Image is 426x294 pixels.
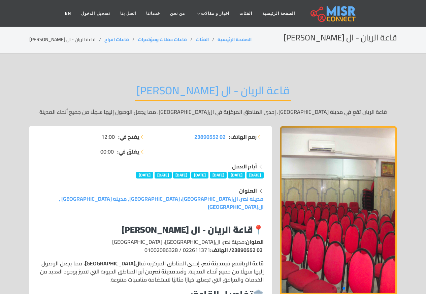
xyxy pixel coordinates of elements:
[76,7,115,20] a: تسجيل الدخول
[342,287,345,290] span: Go to slide 1
[202,258,225,268] strong: مدينة نصر
[135,84,291,101] h2: قاعة الريان - ال [PERSON_NAME]
[310,5,356,22] img: main.misr_connect
[231,245,263,255] span: Call phone number 02 23890552
[201,10,229,17] span: اخبار و مقالات
[100,148,114,156] span: 00:00
[37,238,264,254] p: مدينة نصر، ال[GEOGRAPHIC_DATA]، [GEOGRAPHIC_DATA] 022611371 / 01002086328
[118,133,139,141] strong: يفتح في:
[228,172,245,178] span: [DATE]
[117,148,139,156] strong: يغلق في:
[232,161,257,171] strong: أيام العمل
[218,35,252,44] a: الصفحة الرئيسية
[190,7,234,20] a: اخبار و مقالات
[138,35,187,44] a: قاعات حفلات ومؤتمرات
[194,133,226,141] a: 02 23890552
[191,172,208,178] span: [DATE]
[37,259,264,284] p: تقع في ، إحدى المناطق المركزية في ، مما يجعل الوصول إليها سهلًا من جميع أنحاء المدينة. وتُعد من أ...
[244,237,264,247] strong: العنوان:
[196,35,209,44] a: الفئات
[101,133,115,141] span: 12:00
[165,7,190,20] a: من نحن
[29,36,104,43] li: قاعة الريان - ال [PERSON_NAME]
[337,287,340,290] span: Go to slide 2
[104,35,129,44] a: قاعات افراح
[173,172,190,178] span: [DATE]
[85,258,141,268] strong: ال[GEOGRAPHIC_DATA]
[155,172,172,178] span: [DATE]
[152,266,175,276] strong: مدينة نصر
[284,33,397,43] h2: قاعة الريان - ال [PERSON_NAME]
[59,194,264,212] a: مدينة نصر، ال[GEOGRAPHIC_DATA]، [GEOGRAPHIC_DATA], مدينة [GEOGRAPHIC_DATA] , ال[GEOGRAPHIC_DATA]
[37,224,264,235] h3: 📍
[194,132,226,142] span: 02 23890552
[234,7,257,20] a: الفئات
[332,287,334,290] span: Go to slide 3
[240,258,264,268] strong: قاعة الريان
[115,7,141,20] a: اتصل بنا
[247,172,264,178] span: [DATE]
[29,108,397,116] p: قاعة الريان تقع في مدينة [GEOGRAPHIC_DATA]، إحدى المناطق المركزية في ال[GEOGRAPHIC_DATA]، مما يجع...
[229,133,257,141] strong: رقم الهاتف:
[122,221,253,238] strong: قاعة الريان - ال [PERSON_NAME]
[141,7,165,20] a: خدماتنا
[210,172,227,178] span: [DATE]
[210,245,264,255] strong: / الهاتف:
[60,7,76,20] a: EN
[239,186,257,196] strong: العنوان
[257,7,300,20] a: الصفحة الرئيسية
[136,172,153,178] span: [DATE]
